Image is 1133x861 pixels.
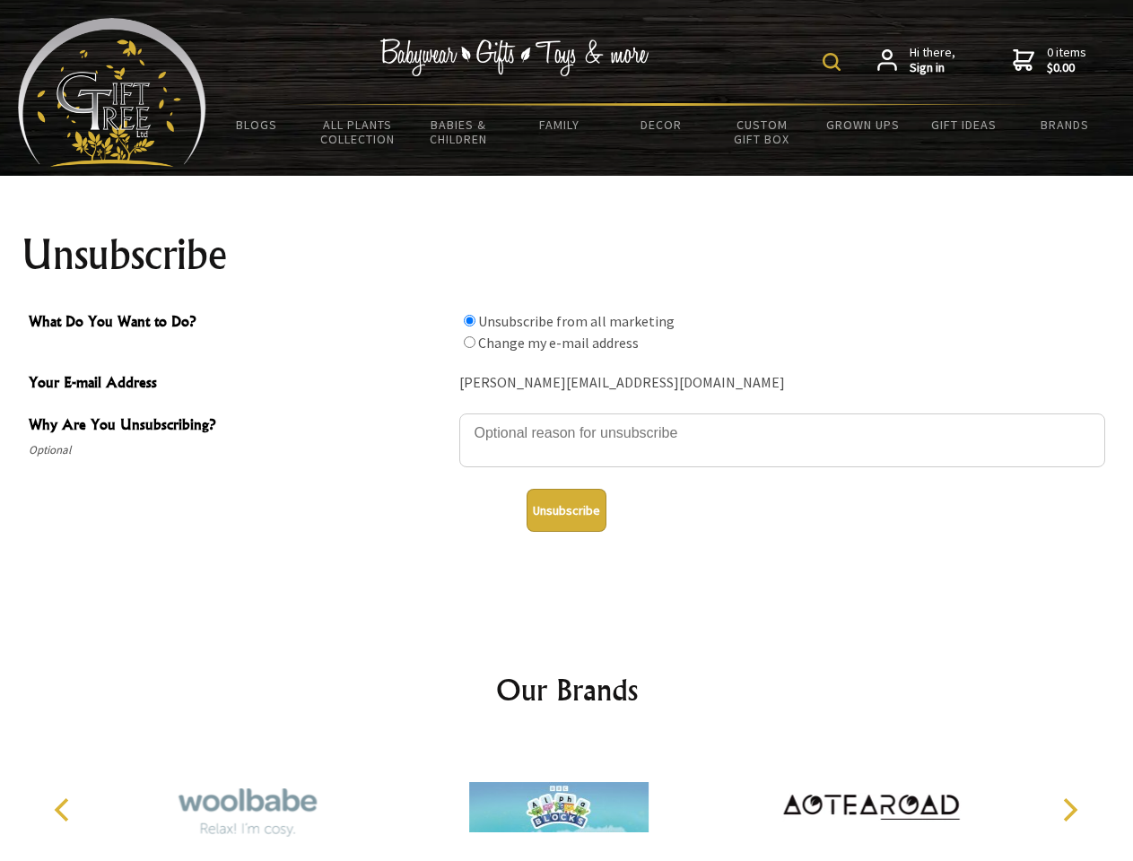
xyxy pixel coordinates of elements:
[1013,45,1086,76] a: 0 items$0.00
[22,233,1112,276] h1: Unsubscribe
[308,106,409,158] a: All Plants Collection
[478,334,639,352] label: Change my e-mail address
[1050,790,1089,830] button: Next
[812,106,913,143] a: Grown Ups
[877,45,955,76] a: Hi there,Sign in
[29,310,450,336] span: What Do You Want to Do?
[464,336,475,348] input: What Do You Want to Do?
[380,39,649,76] img: Babywear - Gifts - Toys & more
[510,106,611,143] a: Family
[464,315,475,326] input: What Do You Want to Do?
[29,371,450,397] span: Your E-mail Address
[478,312,675,330] label: Unsubscribe from all marketing
[1047,60,1086,76] strong: $0.00
[910,60,955,76] strong: Sign in
[913,106,1015,143] a: Gift Ideas
[823,53,841,71] img: product search
[1015,106,1116,143] a: Brands
[29,439,450,461] span: Optional
[459,413,1105,467] textarea: Why Are You Unsubscribing?
[910,45,955,76] span: Hi there,
[408,106,510,158] a: Babies & Children
[36,668,1098,711] h2: Our Brands
[45,790,84,830] button: Previous
[29,413,450,439] span: Why Are You Unsubscribing?
[18,18,206,167] img: Babyware - Gifts - Toys and more...
[1047,44,1086,76] span: 0 items
[206,106,308,143] a: BLOGS
[459,370,1105,397] div: [PERSON_NAME][EMAIL_ADDRESS][DOMAIN_NAME]
[711,106,813,158] a: Custom Gift Box
[527,489,606,532] button: Unsubscribe
[610,106,711,143] a: Decor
